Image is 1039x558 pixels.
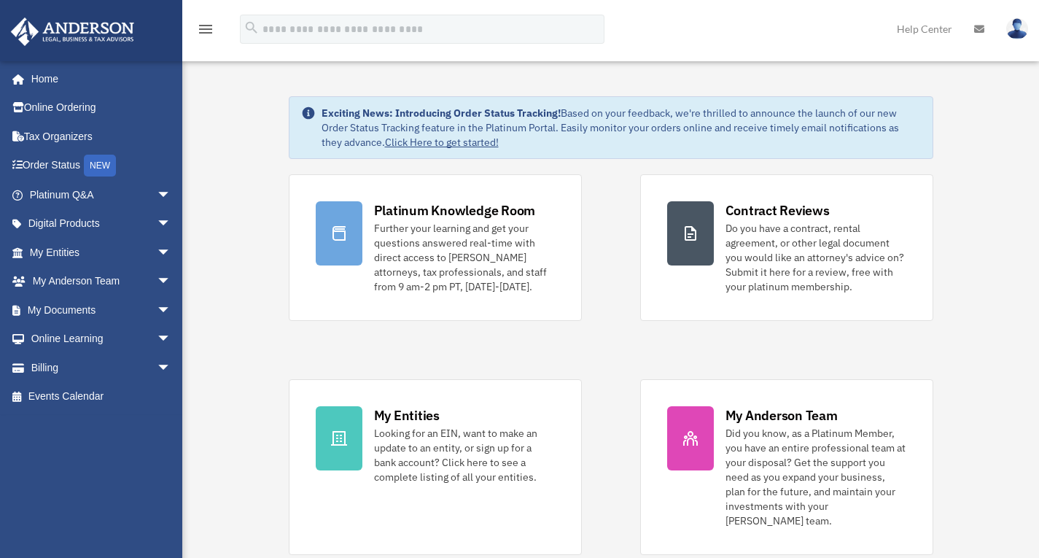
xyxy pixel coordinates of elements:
[10,295,193,325] a: My Documentsarrow_drop_down
[1006,18,1028,39] img: User Pic
[10,267,193,296] a: My Anderson Teamarrow_drop_down
[374,426,555,484] div: Looking for an EIN, want to make an update to an entity, or sign up for a bank account? Click her...
[640,379,933,555] a: My Anderson Team Did you know, as a Platinum Member, you have an entire professional team at your...
[10,382,193,411] a: Events Calendar
[10,93,193,123] a: Online Ordering
[640,174,933,321] a: Contract Reviews Do you have a contract, rental agreement, or other legal document you would like...
[10,238,193,267] a: My Entitiesarrow_drop_down
[157,209,186,239] span: arrow_drop_down
[157,238,186,268] span: arrow_drop_down
[157,353,186,383] span: arrow_drop_down
[374,221,555,294] div: Further your learning and get your questions answered real-time with direct access to [PERSON_NAM...
[10,325,193,354] a: Online Learningarrow_drop_down
[197,20,214,38] i: menu
[10,64,186,93] a: Home
[289,174,582,321] a: Platinum Knowledge Room Further your learning and get your questions answered real-time with dire...
[244,20,260,36] i: search
[289,379,582,555] a: My Entities Looking for an EIN, want to make an update to an entity, or sign up for a bank accoun...
[157,180,186,210] span: arrow_drop_down
[84,155,116,177] div: NEW
[322,106,921,150] div: Based on your feedback, we're thrilled to announce the launch of our new Order Status Tracking fe...
[725,201,830,220] div: Contract Reviews
[157,295,186,325] span: arrow_drop_down
[7,18,139,46] img: Anderson Advisors Platinum Portal
[157,267,186,297] span: arrow_drop_down
[725,406,838,425] div: My Anderson Team
[197,26,214,38] a: menu
[10,209,193,239] a: Digital Productsarrow_drop_down
[725,221,906,294] div: Do you have a contract, rental agreement, or other legal document you would like an attorney's ad...
[385,136,499,149] a: Click Here to get started!
[10,353,193,382] a: Billingarrow_drop_down
[725,426,906,528] div: Did you know, as a Platinum Member, you have an entire professional team at your disposal? Get th...
[10,180,193,209] a: Platinum Q&Aarrow_drop_down
[10,122,193,151] a: Tax Organizers
[374,201,536,220] div: Platinum Knowledge Room
[157,325,186,354] span: arrow_drop_down
[374,406,440,425] div: My Entities
[10,151,193,181] a: Order StatusNEW
[322,106,561,120] strong: Exciting News: Introducing Order Status Tracking!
